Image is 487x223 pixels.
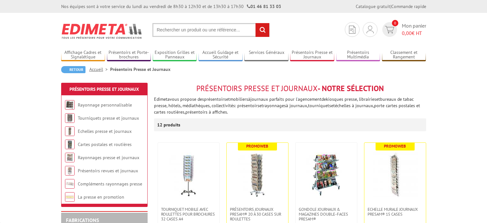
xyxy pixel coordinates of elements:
[78,102,132,108] a: Rayonnage personnalisable
[78,194,124,200] a: La presse en promotion
[304,152,349,197] img: Gondole journaux & magazines double-faces Presam®
[166,152,211,197] img: Tourniquet mobile avec roulettes pour brochures 32 cases A4
[298,96,321,102] font: agencement
[326,96,343,102] a: kiosques
[345,96,358,102] a: presse,
[154,84,426,93] h1: - NOTRE SÉLECTION
[153,50,197,60] a: Exposition Grilles et Panneaux
[349,26,355,34] img: devis rapide
[237,103,259,108] a: présentoirs
[78,128,132,134] a: Echelles presse et journaux
[392,20,398,26] span: 0
[185,109,227,115] font: présentoirs à affiches
[235,152,280,197] img: Présentoirs journaux Presam® 20 à 30 cases sur roulettes
[227,207,288,221] a: Présentoirs journaux Presam® 20 à 30 cases sur roulettes
[250,96,268,102] a: journaux
[308,103,331,108] a: tourniquets
[154,103,420,115] font: porte cartes postales et cartes routières
[154,103,420,115] font: et
[384,143,406,149] b: Promoweb
[212,103,236,108] a: collectivités:
[78,168,138,174] a: Présentoirs revues et journaux
[381,22,426,37] a: devis rapide 0 Mon panier 0,00€ HT
[364,207,426,217] a: Echelle murale journaux Presam® 15 cases
[227,109,228,115] font: .
[78,115,139,121] a: Tourniquets presse et journaux
[65,166,75,176] img: Présentoirs revues et journaux
[154,96,420,115] font: et
[391,4,426,9] a: Commande rapide
[65,100,75,110] img: Rayonnage personnalisable
[402,30,426,37] span: € HT
[373,152,418,197] img: Echelle murale journaux Presam® 15 cases
[299,207,354,221] span: Gondole journaux & magazines double-faces Presam®
[154,96,420,115] font: de
[154,103,420,115] font: ,
[359,96,376,102] a: librairies
[297,96,321,102] a: 'agencement
[196,83,318,93] span: Présentoirs Presse et Journaux
[296,207,357,221] a: Gondole journaux & magazines double-faces Presam®
[69,86,139,92] a: Présentoirs Presse et Journaux
[157,118,181,131] p: 12 produits
[154,96,170,102] a: Edimeta
[154,96,414,108] a: bureaux de tabac presse,
[199,50,243,60] a: Accueil Guidage et Sécurité
[65,113,75,123] img: Tourniquets presse et journaux
[65,153,75,162] img: Rayonnages presse et journaux
[183,103,210,108] a: médiathèques,
[61,50,105,60] a: Affichage Cadres et Signalétique
[356,3,426,10] div: |
[230,96,248,102] a: mobiliers
[247,4,281,9] strong: 01 46 81 33 03
[78,155,139,160] a: Rayonnages presse et journaux
[263,103,286,108] a: rayonnages
[152,23,270,37] input: Rechercher un produit ou une référence...
[402,30,412,36] span: 0,00
[356,4,390,9] a: Catalogue gratuit
[204,96,226,102] a: présentoirs
[154,96,420,115] font: à
[230,207,285,221] span: Présentoirs journaux Presam® 20 à 30 cases sur roulettes
[367,26,374,33] img: devis rapide
[402,22,426,37] span: Mon panier
[65,179,75,189] img: Compléments rayonnages presse
[244,50,288,60] a: Services Généraux
[107,50,151,60] a: Présentoirs et Porte-brochures
[368,207,423,217] span: Echelle murale journaux Presam® 15 cases
[290,50,334,60] a: Présentoirs Presse et Journaux
[78,142,132,147] a: Cartes postales et routières
[256,23,269,37] input: rechercher
[65,140,75,149] img: Cartes postales et routières
[65,192,75,202] img: La presse en promotion
[154,103,420,115] font: à journaux,
[89,66,110,72] a: Accueil
[382,50,426,60] a: Classement et Rangement
[161,207,216,221] span: Tourniquet mobile avec roulettes pour brochures 32 cases A4
[385,26,394,33] img: devis rapide
[110,66,170,73] li: Présentoirs Presse et Journaux
[78,181,142,187] a: Compléments rayonnages presse
[61,19,143,43] img: Edimeta
[154,96,420,115] font: parfaits pour l
[168,103,181,108] a: hôtels,
[61,3,281,10] div: Nos équipes sont à votre service du lundi au vendredi de 8h30 à 12h30 et de 13h30 à 17h30
[335,103,373,108] a: échelles à journaux
[65,126,75,136] img: Echelles presse et journaux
